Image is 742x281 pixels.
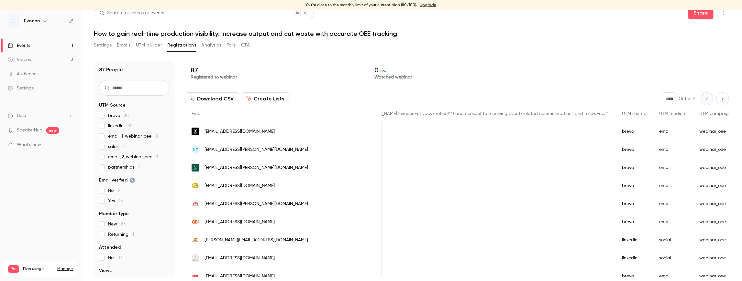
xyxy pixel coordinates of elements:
[191,74,356,80] p: Registered to webinar
[8,42,30,49] div: Events
[420,3,437,8] a: Upgrade
[693,231,738,249] div: webinar_oee
[693,195,738,213] div: webinar_oee
[615,195,653,213] div: brevo
[99,177,135,183] span: Email verified
[99,102,126,109] span: UTM Source
[679,96,695,102] p: Out of 2
[99,244,121,251] span: Attended
[615,249,653,267] div: linkedin
[57,266,73,272] a: Manage
[65,142,73,148] iframe: Noticeable Trigger
[205,237,308,244] span: [PERSON_NAME][EMAIL_ADDRESS][DOMAIN_NAME]
[242,92,290,105] button: Create Lists
[192,111,203,116] span: Email
[201,40,221,50] button: Analytics
[17,141,41,148] span: What's new
[380,69,386,73] span: 0 %
[132,232,134,237] span: 1
[8,265,19,273] span: Pro
[185,92,239,105] button: Download CSV
[653,195,693,213] div: email
[117,255,122,260] span: 87
[8,112,73,119] li: help-dropdown-opener
[99,10,164,16] div: Search for videos or events
[205,146,308,153] span: [EMAIL_ADDRESS][PERSON_NAME][DOMAIN_NAME]
[94,30,729,37] h1: How to gain real-time production visibility: increase output and cut waste with accurate OEE trac...
[693,122,738,140] div: webinar_oee
[8,16,18,26] img: Evocon
[138,165,140,170] span: 1
[653,213,693,231] div: email
[108,187,122,194] span: No
[108,255,122,261] span: No
[136,40,162,50] button: UTM builder
[659,111,686,116] span: UTM medium
[108,123,133,129] span: linkedin
[117,40,130,50] button: Emails
[192,128,199,135] img: nordicmilk.eu
[108,143,125,150] span: sales
[622,111,646,116] span: UTM source
[8,57,31,63] div: Videos
[205,164,308,171] span: [EMAIL_ADDRESS][PERSON_NAME][DOMAIN_NAME]
[693,249,738,267] div: webinar_oee
[374,66,539,74] p: 0
[117,188,122,193] span: 74
[205,273,275,280] span: [EMAIL_ADDRESS][DOMAIN_NAME]
[17,127,42,134] a: SpeakerHub
[192,200,199,208] img: oscar-sa.gr
[192,182,199,190] img: chb.gr
[108,133,158,140] span: email_1_webinar_oee
[17,112,26,119] span: Help
[227,40,236,50] button: Polls
[653,249,693,267] div: social
[693,177,738,195] div: webinar_oee
[693,213,738,231] div: webinar_oee
[615,140,653,159] div: brevo
[653,177,693,195] div: email
[121,222,126,226] span: 86
[108,154,158,160] span: email_2_webinar_oee
[374,74,539,80] p: Watched webinar
[122,144,125,149] span: 2
[653,159,693,177] div: email
[615,177,653,195] div: brevo
[193,147,198,152] span: NT
[699,111,731,116] span: UTM campaign
[653,140,693,159] div: email
[192,218,199,226] img: thegbfoods.com
[653,231,693,249] div: social
[156,155,158,159] span: 1
[108,198,123,204] span: Yes
[23,266,53,272] span: Plan usage
[155,134,158,139] span: 8
[108,112,129,119] span: brevo
[205,219,275,225] span: [EMAIL_ADDRESS][DOMAIN_NAME]
[205,201,308,207] span: [EMAIL_ADDRESS][PERSON_NAME][DOMAIN_NAME]
[192,272,199,280] img: paliria.com
[99,267,112,274] span: Views
[94,40,112,50] button: Settings
[108,221,126,227] span: New
[108,231,134,238] span: Returning
[653,122,693,140] div: email
[615,122,653,140] div: brevo
[46,127,59,134] span: new
[167,40,196,50] button: Registrations
[192,236,199,244] img: ashellas.com
[688,6,714,19] button: Share
[192,254,199,262] img: grand.gr
[191,66,356,74] p: 87
[615,159,653,177] div: brevo
[24,18,40,24] h6: Evocon
[716,92,729,105] button: Next page
[99,66,123,74] h1: 87 People
[205,182,275,189] span: [EMAIL_ADDRESS][DOMAIN_NAME]
[119,199,123,203] span: 13
[615,231,653,249] div: linkedin
[192,164,199,172] img: royalunibrew.com
[99,211,129,217] span: Member type
[241,40,250,50] button: CTA
[124,113,129,118] span: 38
